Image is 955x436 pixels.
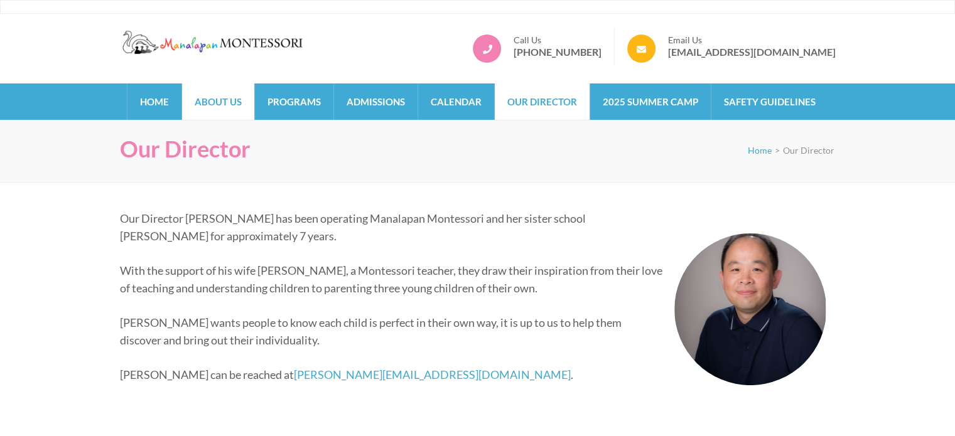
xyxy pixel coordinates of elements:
p: [PERSON_NAME] wants people to know each child is perfect in their own way, it is up to us to help... [120,314,826,349]
p: Our Director [PERSON_NAME] has been operating Manalapan Montessori and her sister school [PERSON_... [120,210,826,245]
a: [EMAIL_ADDRESS][DOMAIN_NAME] [668,46,836,58]
p: With the support of his wife [PERSON_NAME], a Montessori teacher, they draw their inspiration fro... [120,262,826,297]
span: > [775,145,780,156]
a: Programs [255,83,333,120]
a: About Us [182,83,254,120]
a: Our Director [495,83,590,120]
h1: Our Director [120,136,251,162]
span: Email Us [668,35,836,46]
span: Call Us [514,35,602,46]
a: Safety Guidelines [711,83,828,120]
a: [PHONE_NUMBER] [514,46,602,58]
a: [PERSON_NAME][EMAIL_ADDRESS][DOMAIN_NAME] [294,368,571,381]
a: Calendar [418,83,494,120]
a: Home [127,83,181,120]
a: Admissions [334,83,418,120]
p: [PERSON_NAME] can be reached at . [120,366,826,383]
a: 2025 Summer Camp [590,83,711,120]
a: Home [748,145,772,156]
img: Manalapan Montessori – #1 Rated Child Day Care Center in Manalapan NJ [120,28,308,56]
